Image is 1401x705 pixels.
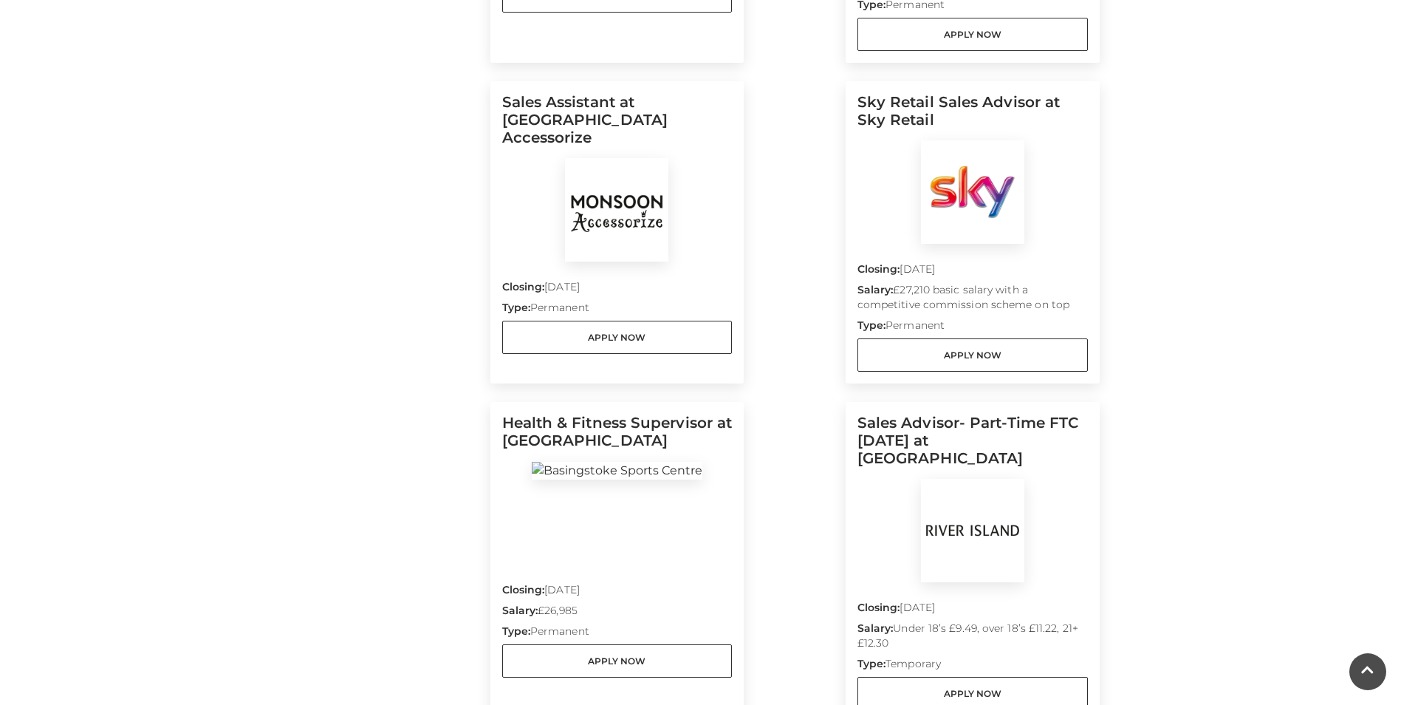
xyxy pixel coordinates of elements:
[857,93,1088,140] h5: Sky Retail Sales Advisor at Sky Retail
[857,621,894,635] strong: Salary:
[502,603,733,624] p: £26,985
[857,621,1088,656] p: Under 18’s £9.49, over 18’s £11.22, 21+ £12.30
[502,300,733,321] p: Permanent
[565,158,668,262] img: Monsoon
[502,301,530,314] strong: Type:
[502,604,538,617] strong: Salary:
[921,479,1024,582] img: River Island
[502,321,733,354] a: Apply Now
[502,279,733,300] p: [DATE]
[502,280,545,293] strong: Closing:
[857,414,1088,479] h5: Sales Advisor- Part-Time FTC [DATE] at [GEOGRAPHIC_DATA]
[502,414,733,461] h5: Health & Fitness Supervisor at [GEOGRAPHIC_DATA]
[857,262,900,276] strong: Closing:
[857,657,886,670] strong: Type:
[857,18,1088,51] a: Apply Now
[857,282,1088,318] p: £27,210 basic salary with a competitive commission scheme on top
[502,583,545,596] strong: Closing:
[857,338,1088,372] a: Apply Now
[502,624,733,644] p: Permanent
[857,319,886,332] strong: Type:
[857,600,1088,621] p: [DATE]
[857,283,894,296] strong: Salary:
[502,644,733,678] a: Apply Now
[857,656,1088,677] p: Temporary
[921,140,1024,244] img: Sky Retail
[857,262,1088,282] p: [DATE]
[502,93,733,158] h5: Sales Assistant at [GEOGRAPHIC_DATA] Accessorize
[502,582,733,603] p: [DATE]
[532,462,702,480] img: Basingstoke Sports Centre
[857,601,900,614] strong: Closing:
[502,624,530,638] strong: Type:
[857,318,1088,338] p: Permanent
